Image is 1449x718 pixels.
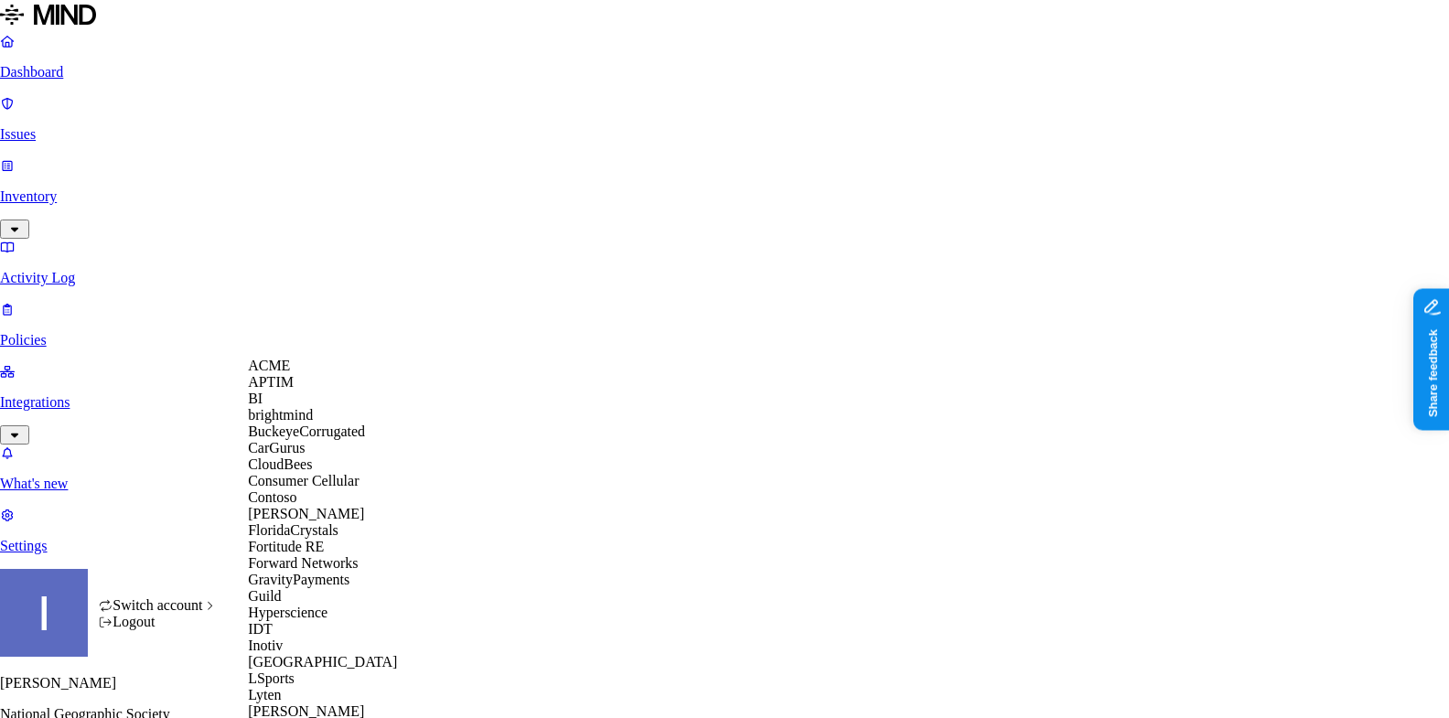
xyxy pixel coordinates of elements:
span: [GEOGRAPHIC_DATA] [248,654,397,670]
span: CarGurus [248,440,305,455]
span: FloridaCrystals [248,522,338,538]
span: BuckeyeCorrugated [248,423,365,439]
span: Guild [248,588,281,604]
div: Logout [98,614,217,630]
span: CloudBees [248,456,312,472]
span: Consumer Cellular [248,473,359,488]
span: Hyperscience [248,605,327,620]
span: APTIM [248,374,294,390]
span: GravityPayments [248,572,349,587]
span: Inotiv [248,638,283,653]
span: Contoso [248,489,296,505]
span: Lyten [248,687,281,702]
span: [PERSON_NAME] [248,506,364,521]
span: Forward Networks [248,555,358,571]
span: ACME [248,358,290,373]
span: Fortitude RE [248,539,324,554]
span: Switch account [113,597,202,613]
span: brightmind [248,407,313,423]
span: BI [248,391,263,406]
span: LSports [248,670,295,686]
span: IDT [248,621,273,637]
